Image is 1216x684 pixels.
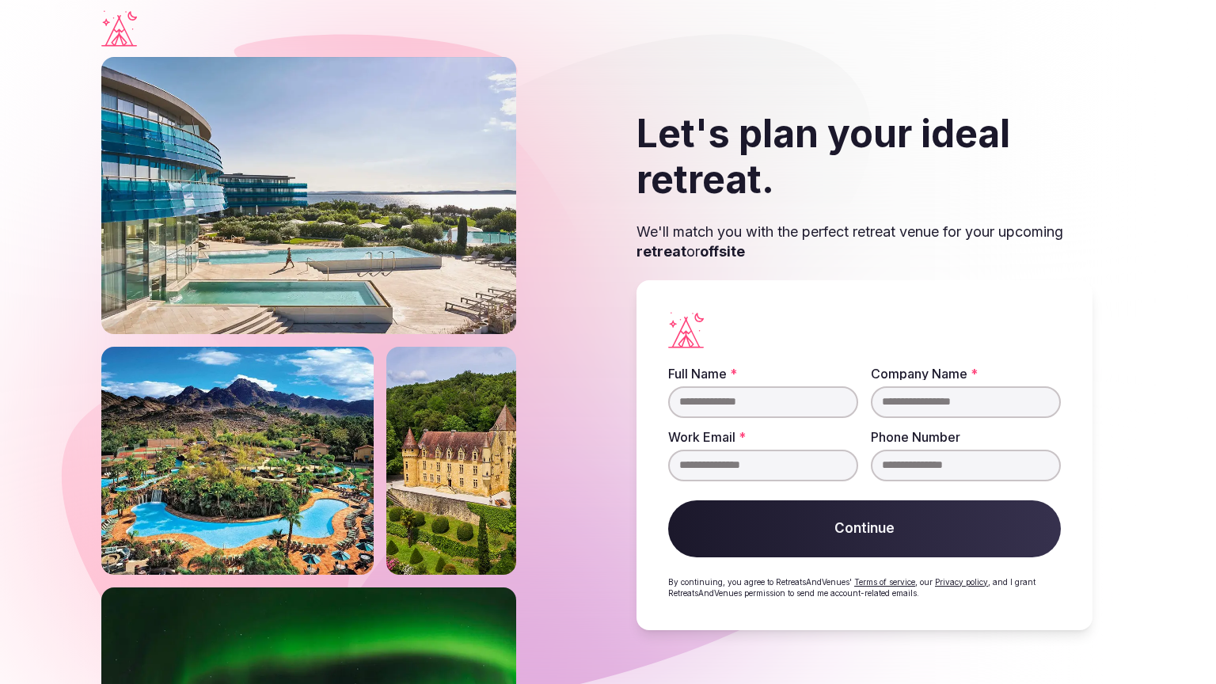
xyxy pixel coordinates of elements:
[101,57,516,334] img: Falkensteiner outdoor resort with pools
[636,222,1092,261] p: We'll match you with the perfect retreat venue for your upcoming or
[871,431,1061,443] label: Phone Number
[101,347,374,575] img: Phoenix river ranch resort
[668,576,1061,598] p: By continuing, you agree to RetreatsAndVenues' , our , and I grant RetreatsAndVenues permission t...
[636,111,1092,202] h2: Let's plan your ideal retreat.
[386,347,516,575] img: Castle on a slope
[854,577,915,587] a: Terms of service
[668,431,858,443] label: Work Email
[668,500,1061,557] button: Continue
[935,577,988,587] a: Privacy policy
[636,243,686,260] strong: retreat
[668,367,858,380] label: Full Name
[700,243,745,260] strong: offsite
[871,367,1061,380] label: Company Name
[101,10,137,47] a: Visit the homepage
